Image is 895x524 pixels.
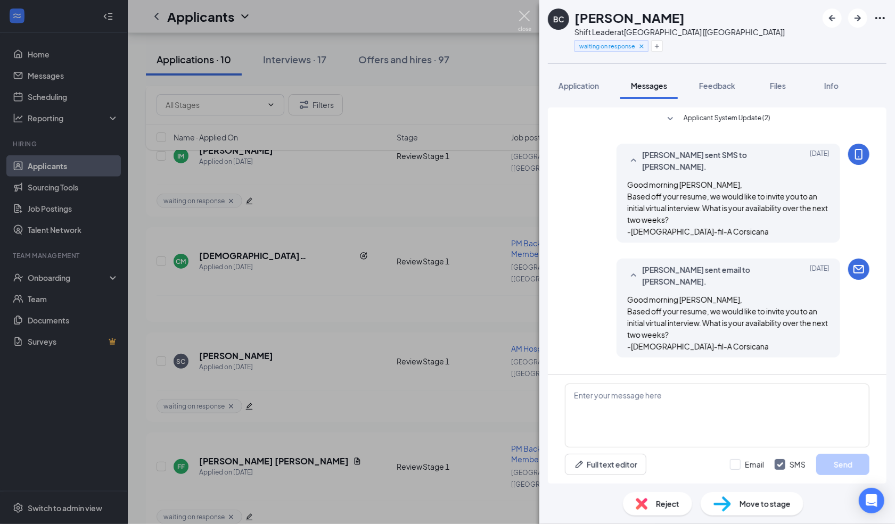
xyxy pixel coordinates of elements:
[851,12,864,24] svg: ArrowRight
[852,148,865,161] svg: MobileSms
[816,454,869,475] button: Send
[579,41,635,51] span: waiting on response
[826,12,839,24] svg: ArrowLeftNew
[627,154,640,167] svg: SmallChevronUp
[559,81,599,90] span: Application
[638,43,645,50] svg: Cross
[553,14,564,24] div: BC
[848,9,867,28] button: ArrowRight
[699,81,735,90] span: Feedback
[656,498,679,510] span: Reject
[631,81,667,90] span: Messages
[654,43,660,49] svg: Plus
[740,498,791,510] span: Move to stage
[859,488,884,513] div: Open Intercom Messenger
[627,180,828,236] span: Good morning [PERSON_NAME], Based off your resume, we would like to invite you to an initial virt...
[574,459,585,470] svg: Pen
[770,81,786,90] span: Files
[824,81,839,90] span: Info
[664,113,770,126] button: SmallChevronDownApplicant System Update (2)
[874,12,886,24] svg: Ellipses
[642,149,782,172] span: [PERSON_NAME] sent SMS to [PERSON_NAME].
[574,9,685,27] h1: [PERSON_NAME]
[810,264,830,287] span: [DATE]
[642,264,782,287] span: [PERSON_NAME] sent email to [PERSON_NAME].
[565,454,646,475] button: Full text editorPen
[810,149,830,172] span: [DATE]
[574,27,785,37] div: Shift Leader at [GEOGRAPHIC_DATA] [[GEOGRAPHIC_DATA]]
[823,9,842,28] button: ArrowLeftNew
[627,295,828,351] span: Good morning [PERSON_NAME], Based off your resume, we would like to invite you to an initial virt...
[852,263,865,276] svg: Email
[651,40,663,52] button: Plus
[664,113,677,126] svg: SmallChevronDown
[684,113,770,126] span: Applicant System Update (2)
[627,269,640,282] svg: SmallChevronUp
